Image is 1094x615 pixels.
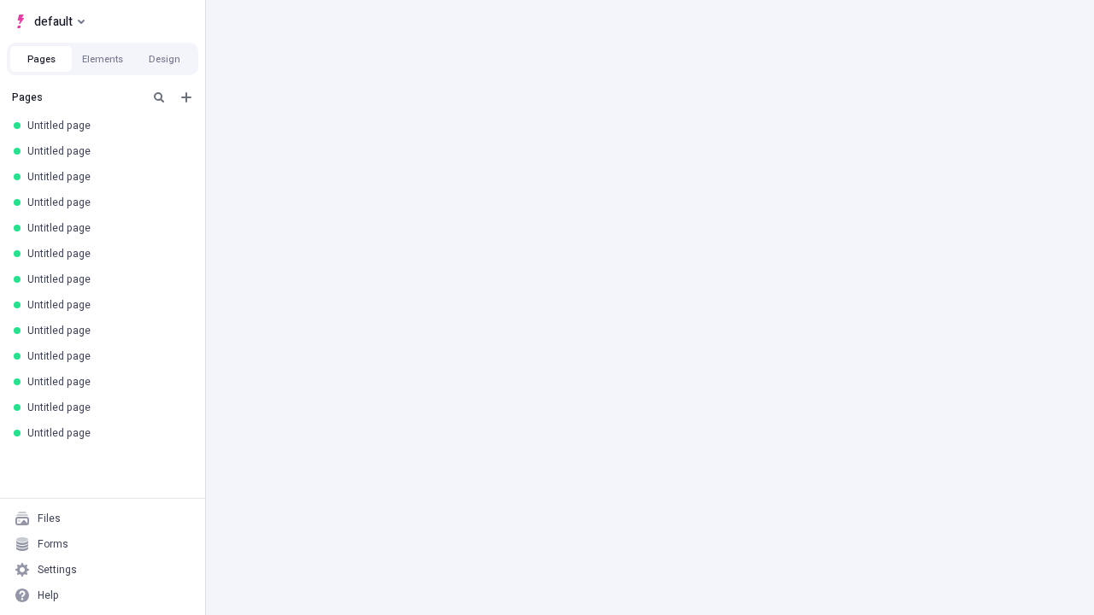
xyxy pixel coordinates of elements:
div: Untitled page [27,349,185,363]
button: Design [133,46,195,72]
div: Pages [12,91,142,104]
div: Untitled page [27,401,185,414]
div: Untitled page [27,272,185,286]
div: Untitled page [27,119,185,132]
div: Files [38,512,61,525]
span: default [34,11,73,32]
div: Forms [38,537,68,551]
div: Untitled page [27,426,185,440]
div: Untitled page [27,247,185,261]
div: Untitled page [27,221,185,235]
div: Untitled page [27,298,185,312]
button: Pages [10,46,72,72]
button: Add new [176,87,197,108]
div: Untitled page [27,144,185,158]
div: Settings [38,563,77,577]
div: Untitled page [27,196,185,209]
div: Help [38,589,59,602]
button: Elements [72,46,133,72]
div: Untitled page [27,375,185,389]
div: Untitled page [27,324,185,337]
button: Select site [7,9,91,34]
div: Untitled page [27,170,185,184]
